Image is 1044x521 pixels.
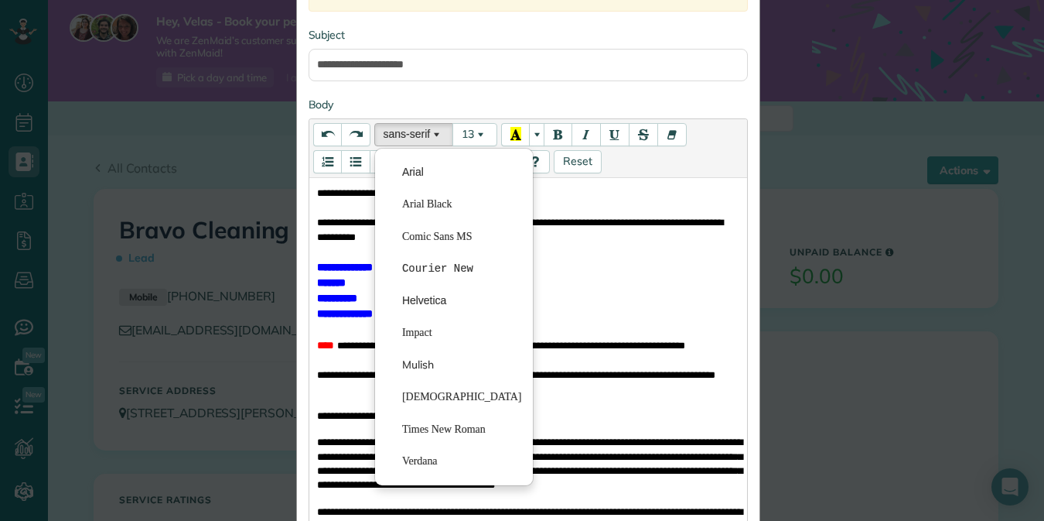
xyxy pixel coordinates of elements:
[629,123,658,146] button: Strikethrough (CTRL+SHIFT+S)
[529,123,544,146] button: More Color
[375,413,534,446] a: Times New Roman
[375,445,534,478] a: Verdana
[374,123,454,146] button: Font Family
[402,198,452,210] span: Arial Black
[571,123,601,146] button: Italic (CTRL+I)
[375,188,534,221] a: Arial Black
[402,327,432,338] span: Impact
[462,127,474,141] span: 13
[657,123,687,146] button: Remove Font Style (CTRL+\)
[554,150,602,173] button: Resets template content to default
[375,349,534,382] a: Mulish
[402,166,424,178] span: Arial
[501,123,530,146] button: Recent Color
[309,97,748,112] label: Body
[402,294,446,307] span: Helvetica
[452,123,497,146] button: Font Size
[402,455,438,467] span: Verdana
[313,150,342,173] button: Ordered list (CTRL+SHIFT+NUM8)
[309,27,748,43] label: Subject
[374,148,534,486] ul: Font Family
[600,123,629,146] button: Underline (CTRL+U)
[375,317,534,349] a: Impact
[375,156,534,189] a: Arial
[402,262,473,275] span: Courier New
[370,150,413,173] button: Paragraph
[375,221,534,253] a: Comic Sans MS
[341,123,370,146] button: Redo (CTRL+Y)
[544,123,572,146] button: Bold (CTRL+B)
[375,285,534,317] a: Helvetica
[384,128,431,140] span: sans-serif
[402,358,434,372] span: Mulish
[402,423,486,435] span: Times New Roman
[341,150,370,173] button: Unordered list (CTRL+SHIFT+NUM7)
[402,391,522,403] span: [DEMOGRAPHIC_DATA]
[313,123,342,146] button: Undo (CTRL+Z)
[375,252,534,285] a: Courier New
[375,381,534,413] a: [DEMOGRAPHIC_DATA]
[402,231,473,242] span: Comic Sans MS
[375,381,534,413] li: Tahoma
[520,150,550,173] button: Help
